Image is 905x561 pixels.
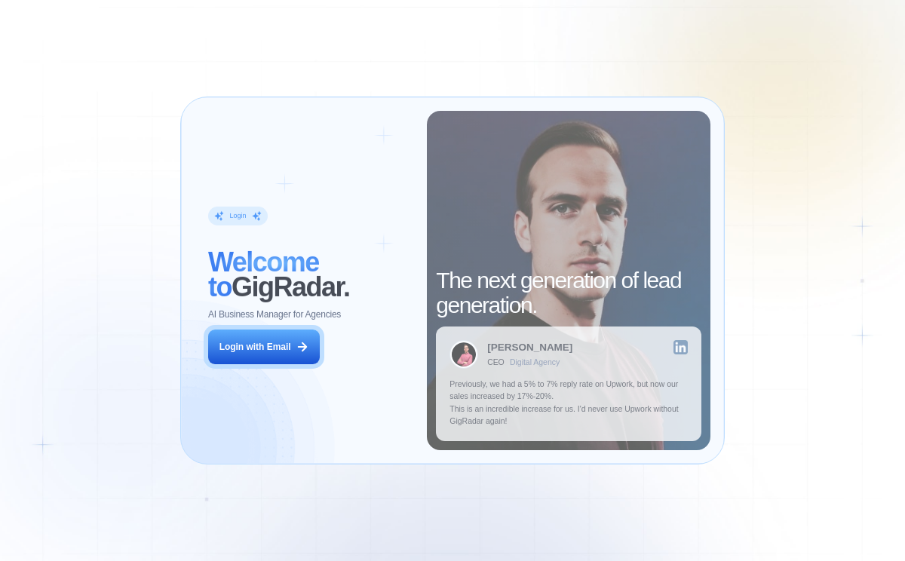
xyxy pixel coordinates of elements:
[510,357,560,366] div: Digital Agency
[208,250,413,299] h2: ‍ GigRadar.
[487,357,504,366] div: CEO
[208,330,321,365] button: Login with Email
[208,308,341,321] p: AI Business Manager for Agencies
[208,247,319,302] span: Welcome to
[449,378,688,428] p: Previously, we had a 5% to 7% reply rate on Upwork, but now our sales increased by 17%-20%. This ...
[436,268,701,317] h2: The next generation of lead generation.
[219,341,291,354] div: Login with Email
[487,342,572,353] div: [PERSON_NAME]
[229,211,246,220] div: Login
